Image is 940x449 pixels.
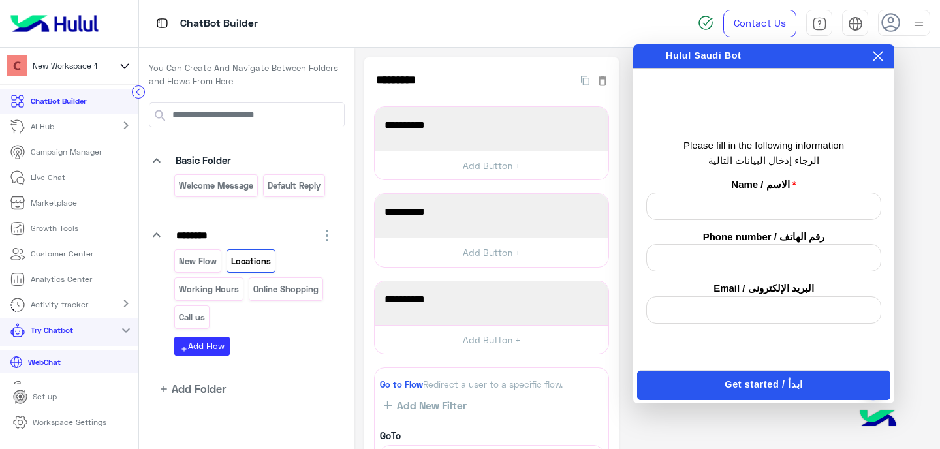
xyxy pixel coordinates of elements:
a: tab [806,10,832,37]
img: tab [154,15,170,31]
p: Marketplace [31,197,77,209]
button: Delete Flow [596,72,609,87]
button: addAdd Flow [174,337,230,356]
p: Campaign Manager [31,146,102,158]
img: tab [812,16,827,31]
p: Growth Tools [31,223,78,234]
img: Logo [5,10,104,37]
p: Online Shopping [252,282,319,297]
p: Activity tracker [31,299,88,311]
p: Workspace Settings [33,416,106,428]
button: Add Button + [375,151,608,180]
mat-icon: expand_more [118,322,134,338]
a: Set up [3,384,67,410]
button: Get started / ابدأ [637,371,890,400]
span: Basic Folder [176,154,231,166]
p: Default reply [266,178,321,193]
p: Set up [33,391,57,403]
button: Add Button + [375,325,608,354]
span: Add New Filter [392,399,467,411]
p: Facebook [23,381,69,393]
img: spinner [698,15,713,31]
label: Name / الاسم [646,178,881,193]
img: hulul-logo.png [855,397,901,442]
mat-icon: chevron_right [118,296,134,311]
button: Duplicate Flow [574,72,596,87]
i: add [180,345,188,353]
button: Close [871,49,885,63]
mat-icon: chevron_right [118,117,134,133]
p: ChatBot Builder [31,95,86,107]
span: Go to Flow [380,379,423,390]
p: الرجاء إدخال البيانات التالية [646,153,881,168]
span: Location 2 [384,204,599,221]
img: profile [911,16,927,32]
p: You Can Create And Navigate Between Folders and Flows From Here [149,62,345,87]
a: Contact Us [723,10,796,37]
p: Please fill in the following information [646,138,881,153]
p: Try Chatbot [31,324,73,336]
span: Location 3 [384,291,599,308]
i: keyboard_arrow_down [149,153,164,168]
p: Live Chat [31,172,65,183]
a: Workspace Settings [3,410,117,435]
img: tab [848,16,863,31]
p: New Flow [178,254,218,269]
i: add [159,384,169,394]
span: New Workspace 1 [33,60,97,72]
label: Email / البريد الإلكترونى [646,281,881,296]
span: Location 1 [384,117,599,134]
p: AI Hub [31,121,54,132]
button: addAdd Folder [149,380,226,397]
div: Redirect a user to a specific flow. [380,378,604,391]
p: WebChat [23,356,65,368]
p: Welcome Message [178,178,255,193]
button: Add New Filter [380,399,471,412]
p: Locations [230,254,272,269]
p: ChatBot Builder [180,15,258,33]
span: Add Folder [172,380,226,397]
span: Get started / ابدأ [725,378,802,392]
button: Add Button + [375,238,608,267]
p: Call us [178,310,206,325]
p: Customer Center [31,248,93,260]
img: 711242535413588 [7,55,27,76]
i: keyboard_arrow_down [149,227,164,243]
p: Working Hours [178,282,240,297]
p: Analytics Center [31,273,92,285]
label: Phone number / رقم الهاتف [646,230,881,245]
span: Hulul Saudi Bot [666,50,741,61]
b: GoTo [380,430,401,441]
